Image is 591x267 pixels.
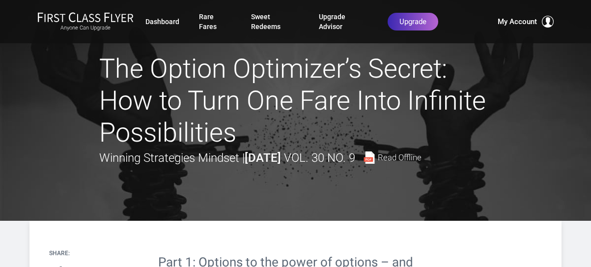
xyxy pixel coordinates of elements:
[498,16,537,28] span: My Account
[99,53,492,148] h1: The Option Optimizer’s Secret: How to Turn One Fare Into Infinite Possibilities
[49,250,70,257] h4: Share:
[251,8,299,35] a: Sweet Redeems
[37,25,134,31] small: Anyone Can Upgrade
[37,12,134,31] a: First Class FlyerAnyone Can Upgrade
[388,13,438,30] a: Upgrade
[363,151,375,164] img: pdf-file.svg
[284,151,355,165] span: Vol. 30 No. 9
[145,13,179,30] a: Dashboard
[498,16,554,28] button: My Account
[37,12,134,22] img: First Class Flyer
[199,8,231,35] a: Rare Fares
[319,8,368,35] a: Upgrade Advisor
[99,148,422,167] div: Winning Strategies Mindset |
[363,151,422,164] a: Read Offline
[245,151,281,165] strong: [DATE]
[378,153,422,162] span: Read Offline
